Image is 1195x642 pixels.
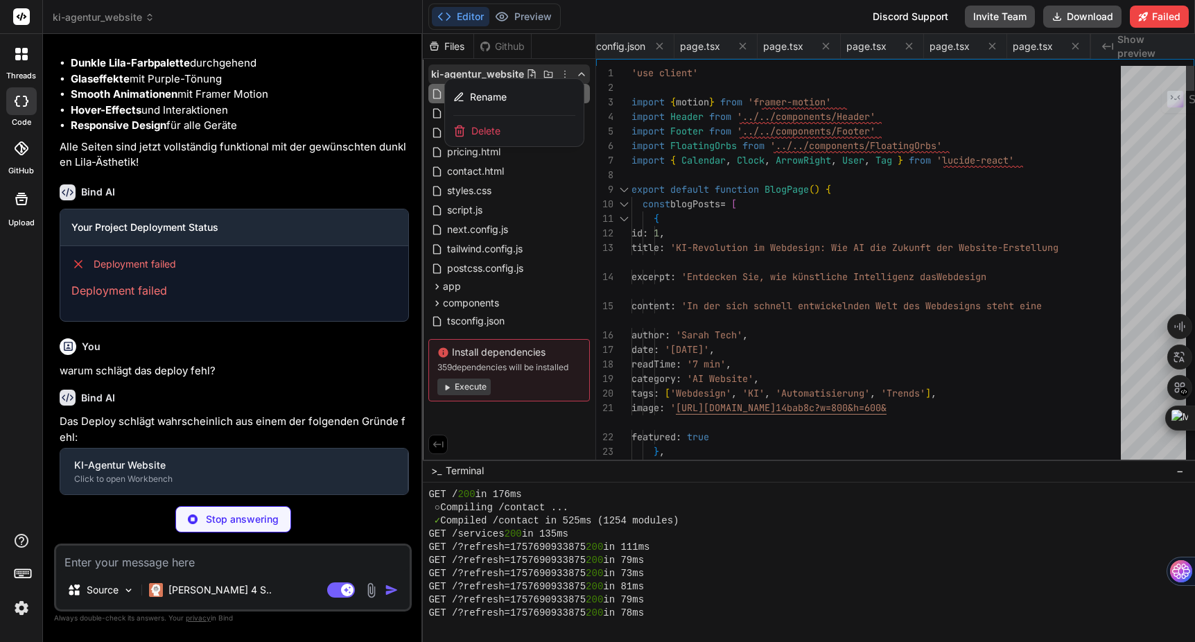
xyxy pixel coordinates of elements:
[206,512,279,526] p: Stop answering
[6,70,36,82] label: threads
[82,340,101,354] h6: You
[71,56,190,69] strong: Dunkle Lila-Farbpalette
[54,611,412,625] p: Always double-check its answers. Your in Bind
[71,103,141,116] strong: Hover-Effects
[8,165,34,177] label: GitHub
[149,583,163,597] img: Claude 4 Sonnet
[71,119,166,132] strong: Responsive Design
[71,118,409,134] li: für alle Geräte
[81,391,115,405] h6: Bind AI
[123,584,134,596] img: Pick Models
[471,124,500,138] span: Delete
[71,282,397,299] p: Deployment failed
[385,583,399,597] img: icon
[71,72,130,85] strong: Glaseffekte
[94,257,176,271] span: Deployment failed
[12,116,31,128] label: code
[363,582,379,598] img: attachment
[432,7,489,26] button: Editor
[60,139,409,171] p: Alle Seiten sind jetzt vollständig funktional mit der gewünschten dunklen Lila-Ästhetik!
[71,71,409,87] li: mit Purple-Tönung
[71,87,177,101] strong: Smooth Animationen
[10,596,33,620] img: settings
[71,87,409,103] li: mit Framer Motion
[74,474,394,485] div: Click to open Workbench
[470,90,507,104] span: Rename
[186,614,211,622] span: privacy
[81,185,115,199] h6: Bind AI
[71,55,409,71] li: durchgehend
[168,583,272,597] p: [PERSON_NAME] 4 S..
[965,6,1035,28] button: Invite Team
[53,10,155,24] span: ki-agentur_website
[489,7,557,26] button: Preview
[87,583,119,597] p: Source
[71,220,397,234] h3: Your Project Deployment Status
[8,217,35,229] label: Upload
[71,103,409,119] li: und Interaktionen
[60,363,409,379] p: warum schlägt das deploy fehl?
[1043,6,1122,28] button: Download
[1130,6,1189,28] button: Failed
[74,458,394,472] div: KI-Agentur Website
[60,414,409,445] p: Das Deploy schlägt wahrscheinlich aus einem der folgenden Gründe fehl:
[864,6,957,28] div: Discord Support
[60,449,408,494] button: KI-Agentur WebsiteClick to open Workbench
